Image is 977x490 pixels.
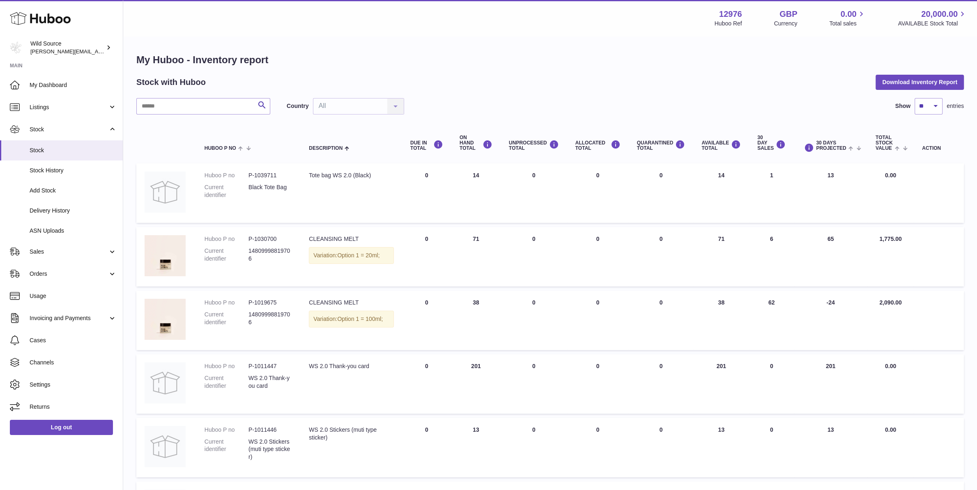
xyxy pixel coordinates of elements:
[567,418,629,477] td: 0
[145,426,186,467] img: product image
[660,172,663,179] span: 0
[451,227,501,286] td: 71
[885,426,896,433] span: 0.00
[841,9,857,20] span: 0.00
[794,354,867,414] td: 201
[205,426,248,434] dt: Huboo P no
[715,20,742,27] div: Huboo Ref
[451,354,501,414] td: 201
[248,374,292,390] dd: WS 2.0 Thank-you card
[885,363,896,369] span: 0.00
[10,41,22,54] img: kate@wildsource.co.uk
[921,9,958,20] span: 20,000.00
[947,102,964,110] span: entries
[205,299,248,307] dt: Huboo P no
[749,418,794,477] td: 0
[248,438,292,461] dd: WS 2.0 Stickers (muti type sticker)
[693,291,749,350] td: 38
[567,354,629,414] td: 0
[402,354,451,414] td: 0
[879,236,902,242] span: 1,775.00
[410,140,443,151] div: DUE IN TOTAL
[309,247,394,264] div: Variation:
[309,172,394,179] div: Tote bag WS 2.0 (Black)
[567,227,629,286] td: 0
[637,140,685,151] div: QUARANTINED Total
[248,311,292,326] dd: 14809998819706
[145,235,186,276] img: product image
[205,311,248,326] dt: Current identifier
[816,140,846,151] span: 30 DAYS PROJECTED
[876,75,964,89] button: Download Inventory Report
[30,381,117,389] span: Settings
[660,299,663,306] span: 0
[660,363,663,369] span: 0
[248,172,292,179] dd: P-1039711
[567,291,629,350] td: 0
[509,140,559,151] div: UNPROCESSED Total
[248,235,292,243] dd: P-1030700
[829,20,866,27] span: Total sales
[501,227,567,286] td: 0
[701,140,741,151] div: AVAILABLE Total
[879,299,902,306] span: 2,090.00
[30,337,117,344] span: Cases
[794,163,867,223] td: 13
[30,81,117,89] span: My Dashboard
[287,102,309,110] label: Country
[794,291,867,350] td: -24
[248,426,292,434] dd: P-1011446
[309,311,394,327] div: Variation:
[693,418,749,477] td: 13
[30,227,117,235] span: ASN Uploads
[402,291,451,350] td: 0
[749,291,794,350] td: 62
[749,163,794,223] td: 1
[922,146,956,151] div: Action
[757,135,786,151] div: 30 DAY SALES
[660,426,663,433] span: 0
[205,247,248,263] dt: Current identifier
[30,103,108,111] span: Listings
[575,140,621,151] div: ALLOCATED Total
[898,9,967,27] a: 20,000.00 AVAILABLE Stock Total
[501,418,567,477] td: 0
[337,252,379,259] span: Option 1 = 20ml;
[402,227,451,286] td: 0
[460,135,492,151] div: ON HAND Total
[402,418,451,477] td: 0
[774,20,798,27] div: Currency
[876,135,893,151] span: Total stock value
[205,362,248,370] dt: Huboo P no
[30,48,165,55] span: [PERSON_NAME][EMAIL_ADDRESS][DOMAIN_NAME]
[501,163,567,223] td: 0
[693,227,749,286] td: 71
[794,227,867,286] td: 65
[30,314,108,322] span: Invoicing and Payments
[402,163,451,223] td: 0
[693,163,749,223] td: 14
[898,20,967,27] span: AVAILABLE Stock Total
[451,418,501,477] td: 13
[829,9,866,27] a: 0.00 Total sales
[136,77,206,88] h2: Stock with Huboo
[30,292,117,300] span: Usage
[205,374,248,390] dt: Current identifier
[451,163,501,223] td: 14
[309,362,394,370] div: WS 2.0 Thank-you card
[145,172,186,213] img: product image
[205,146,236,151] span: Huboo P no
[501,291,567,350] td: 0
[205,438,248,461] dt: Current identifier
[248,362,292,370] dd: P-1011447
[30,40,104,55] div: Wild Source
[309,146,343,151] span: Description
[501,354,567,414] td: 0
[248,247,292,263] dd: 14809998819706
[309,299,394,307] div: CLEANSING MELT
[30,359,117,366] span: Channels
[693,354,749,414] td: 201
[30,270,108,278] span: Orders
[885,172,896,179] span: 0.00
[248,183,292,199] dd: Black Tote Bag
